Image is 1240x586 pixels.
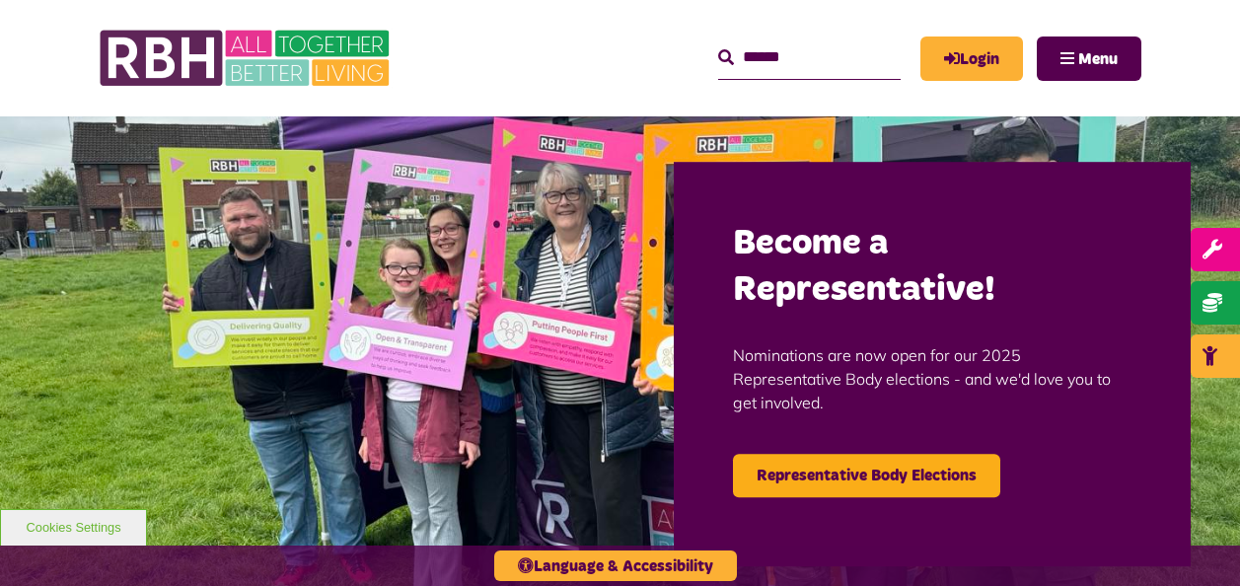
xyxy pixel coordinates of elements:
[494,550,737,581] button: Language & Accessibility
[733,314,1131,444] p: Nominations are now open for our 2025 Representative Body elections - and we'd love you to get in...
[99,20,395,97] img: RBH
[733,454,1000,497] a: Representative Body Elections
[920,37,1023,81] a: MyRBH
[733,221,1131,314] h2: Become a Representative!
[1078,51,1118,67] span: Menu
[1037,37,1141,81] button: Navigation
